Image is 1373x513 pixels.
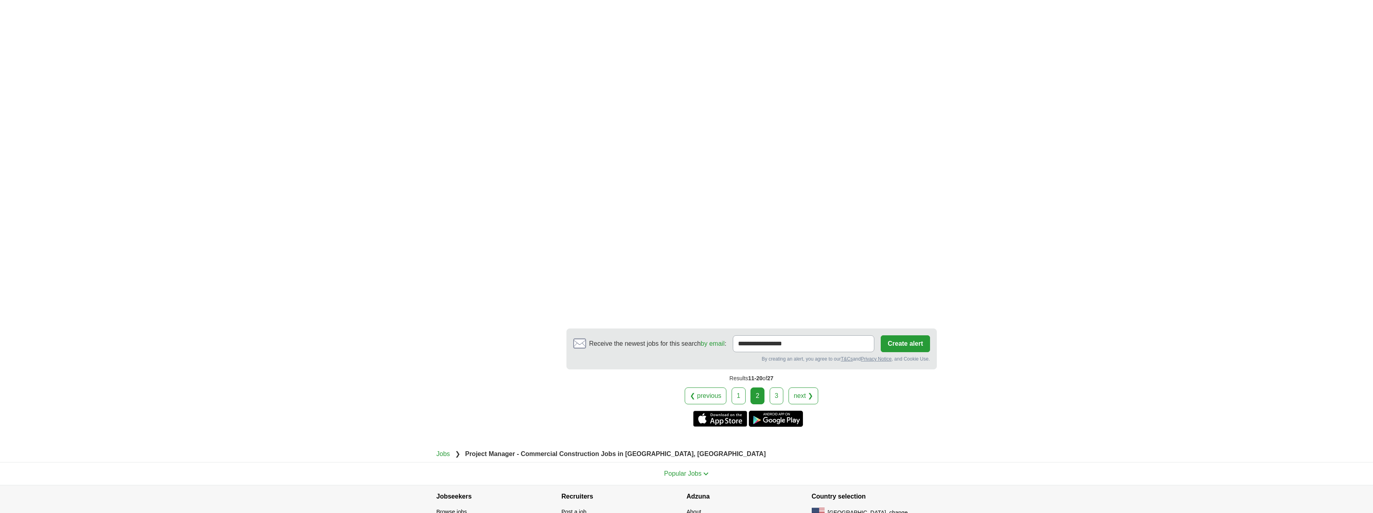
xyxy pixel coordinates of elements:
[664,470,702,477] span: Popular Jobs
[455,450,460,457] span: ❯
[789,387,818,404] a: next ❯
[767,375,774,381] span: 27
[732,387,746,404] a: 1
[685,387,726,404] a: ❮ previous
[693,411,747,427] a: Get the iPhone app
[750,387,764,404] div: 2
[573,355,930,363] div: By creating an alert, you agree to our and , and Cookie Use.
[812,485,937,508] h4: Country selection
[703,472,709,476] img: toggle icon
[841,356,853,362] a: T&Cs
[437,450,450,457] a: Jobs
[701,340,725,347] a: by email
[770,387,784,404] a: 3
[748,375,762,381] span: 11-20
[881,335,930,352] button: Create alert
[566,369,937,387] div: Results of
[749,411,803,427] a: Get the Android app
[465,450,766,457] strong: Project Manager - Commercial Construction Jobs in [GEOGRAPHIC_DATA], [GEOGRAPHIC_DATA]
[589,339,726,349] span: Receive the newest jobs for this search :
[861,356,892,362] a: Privacy Notice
